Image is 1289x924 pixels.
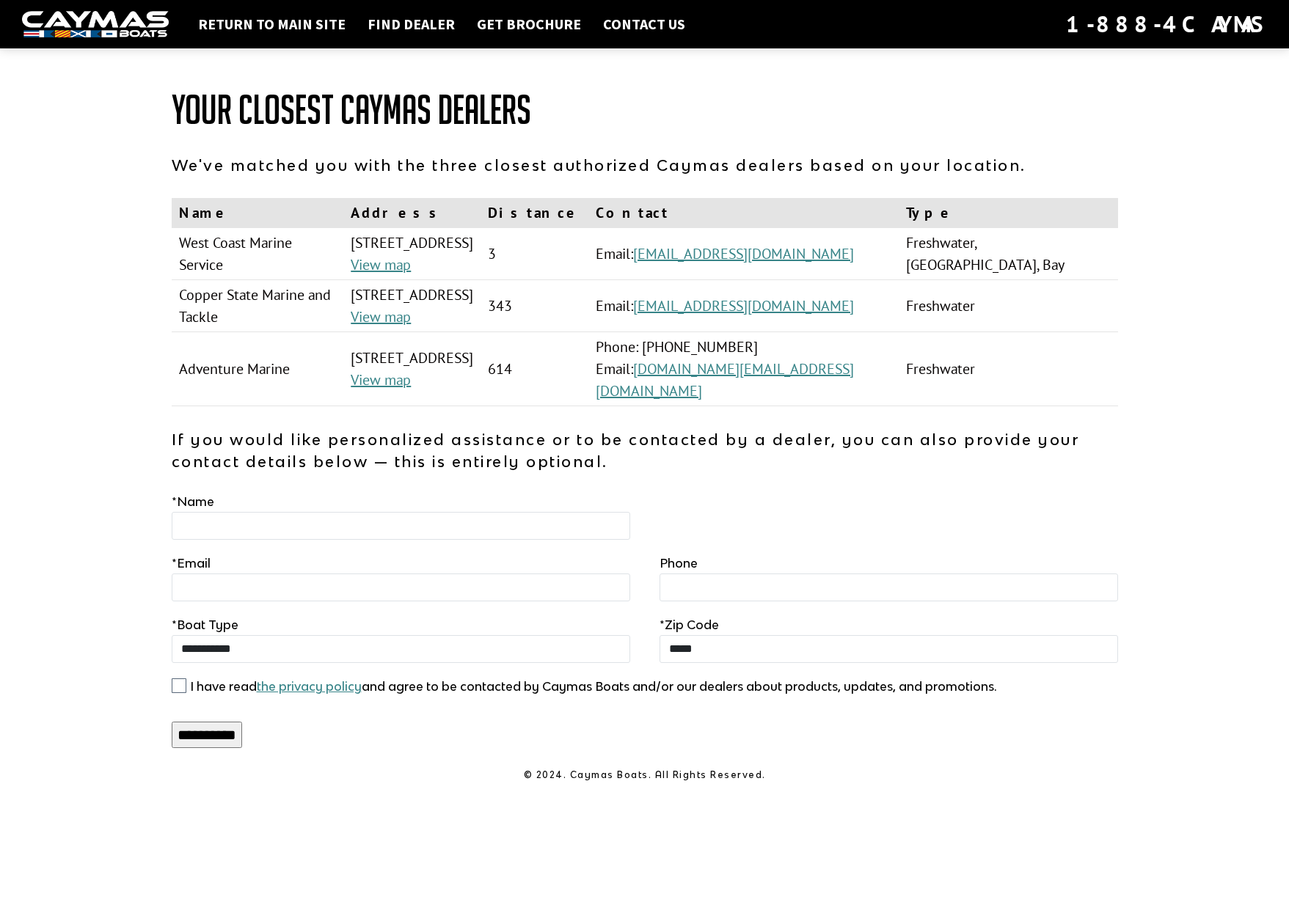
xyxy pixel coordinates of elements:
a: [EMAIL_ADDRESS][DOMAIN_NAME] [633,296,854,315]
h1: Your Closest Caymas Dealers [172,88,1118,132]
th: Type [899,198,1118,228]
p: If you would like personalized assistance or to be contacted by a dealer, you can also provide yo... [172,428,1118,472]
td: 3 [481,228,588,280]
a: View map [351,370,411,389]
a: Find Dealer [360,15,462,34]
label: Boat Type [172,616,238,634]
label: Phone [660,554,698,572]
label: Name [172,493,214,510]
th: Distance [481,198,588,228]
a: Get Brochure [470,15,588,34]
td: Freshwater [899,280,1118,332]
td: Email: [588,228,898,280]
td: [STREET_ADDRESS] [343,228,481,280]
label: Email [172,554,211,572]
a: the privacy policy [257,679,362,694]
td: [STREET_ADDRESS] [343,280,481,332]
th: Name [172,198,344,228]
th: Contact [588,198,898,228]
td: Adventure Marine [172,332,344,406]
a: View map [351,255,411,274]
td: West Coast Marine Service [172,228,344,280]
td: Freshwater [899,332,1118,406]
td: 343 [481,280,588,332]
td: Phone: [PHONE_NUMBER] Email: [588,332,898,406]
a: Return to main site [191,15,353,34]
a: View map [351,307,411,326]
label: Zip Code [660,616,719,634]
a: Contact Us [596,15,693,34]
a: [EMAIL_ADDRESS][DOMAIN_NAME] [633,244,854,263]
p: We've matched you with the three closest authorized Caymas dealers based on your location. [172,154,1118,176]
p: © 2024. Caymas Boats. All Rights Reserved. [172,769,1118,782]
label: I have read and agree to be contacted by Caymas Boats and/or our dealers about products, updates,... [190,678,997,695]
td: 614 [481,332,588,406]
th: Address [343,198,481,228]
a: [DOMAIN_NAME][EMAIL_ADDRESS][DOMAIN_NAME] [596,359,854,400]
div: 1-888-4CAYMAS [1066,8,1267,40]
td: Email: [588,280,898,332]
img: white-logo-c9c8dbefe5ff5ceceb0f0178aa75bf4bb51f6bca0971e226c86eb53dfe498488.png [22,11,169,38]
td: Copper State Marine and Tackle [172,280,344,332]
td: Freshwater, [GEOGRAPHIC_DATA], Bay [899,228,1118,280]
td: [STREET_ADDRESS] [343,332,481,406]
